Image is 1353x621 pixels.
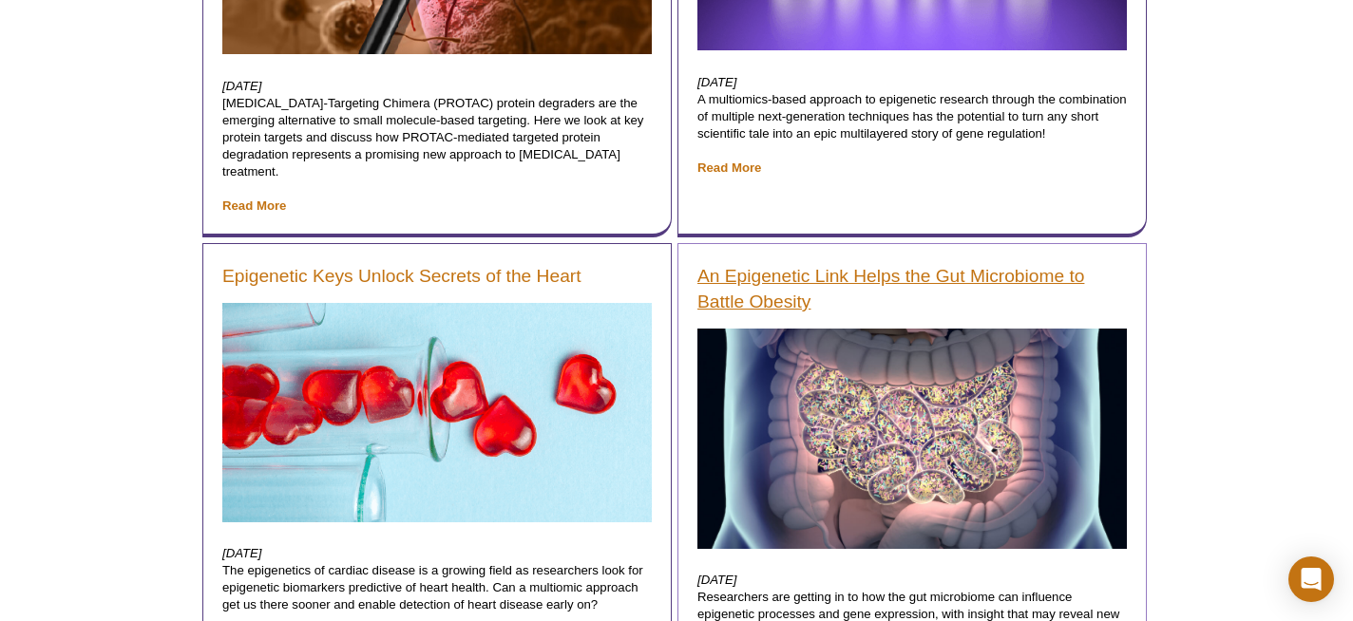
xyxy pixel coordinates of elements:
[222,303,652,522] img: Epigenetic Keys Unlock Secrets of the Heart
[697,329,1127,549] img: Gut Microbiome
[222,79,262,93] em: [DATE]
[697,263,1127,314] a: An Epigenetic Link Helps the Gut Microbiome to Battle Obesity
[697,75,737,89] em: [DATE]
[222,78,652,215] p: [MEDICAL_DATA]-Targeting Chimera (PROTAC) protein degraders are the emerging alternative to small...
[222,263,581,289] a: Epigenetic Keys Unlock Secrets of the Heart
[697,74,1127,177] p: A multiomics-based approach to epigenetic research through the combination of multiple next-gener...
[1288,556,1334,602] div: Open Intercom Messenger
[222,546,262,560] em: [DATE]
[697,573,737,587] em: [DATE]
[222,198,286,213] a: Read More
[697,160,761,175] a: Read More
